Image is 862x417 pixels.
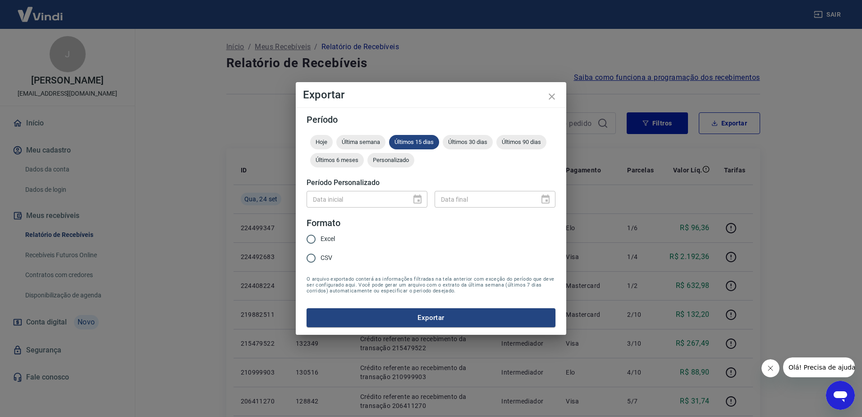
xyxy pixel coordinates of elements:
[826,381,855,410] iframe: Botão para abrir a janela de mensagens
[303,89,559,100] h4: Exportar
[389,139,439,145] span: Últimos 15 dias
[310,135,333,149] div: Hoje
[496,135,546,149] div: Últimos 90 dias
[389,135,439,149] div: Últimos 15 dias
[443,135,493,149] div: Últimos 30 dias
[307,276,555,294] span: O arquivo exportado conterá as informações filtradas na tela anterior com exceção do período que ...
[367,157,414,163] span: Personalizado
[307,178,555,187] h5: Período Personalizado
[336,139,385,145] span: Última semana
[307,217,340,230] legend: Formato
[321,234,335,244] span: Excel
[496,139,546,145] span: Últimos 90 dias
[761,359,779,377] iframe: Fechar mensagem
[321,253,332,263] span: CSV
[367,153,414,167] div: Personalizado
[443,139,493,145] span: Últimos 30 dias
[307,308,555,327] button: Exportar
[336,135,385,149] div: Última semana
[310,157,364,163] span: Últimos 6 meses
[5,6,76,14] span: Olá! Precisa de ajuda?
[310,139,333,145] span: Hoje
[435,191,533,208] input: DD/MM/YYYY
[310,153,364,167] div: Últimos 6 meses
[307,115,555,124] h5: Período
[307,191,405,208] input: DD/MM/YYYY
[541,86,563,107] button: close
[783,357,855,377] iframe: Mensagem da empresa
